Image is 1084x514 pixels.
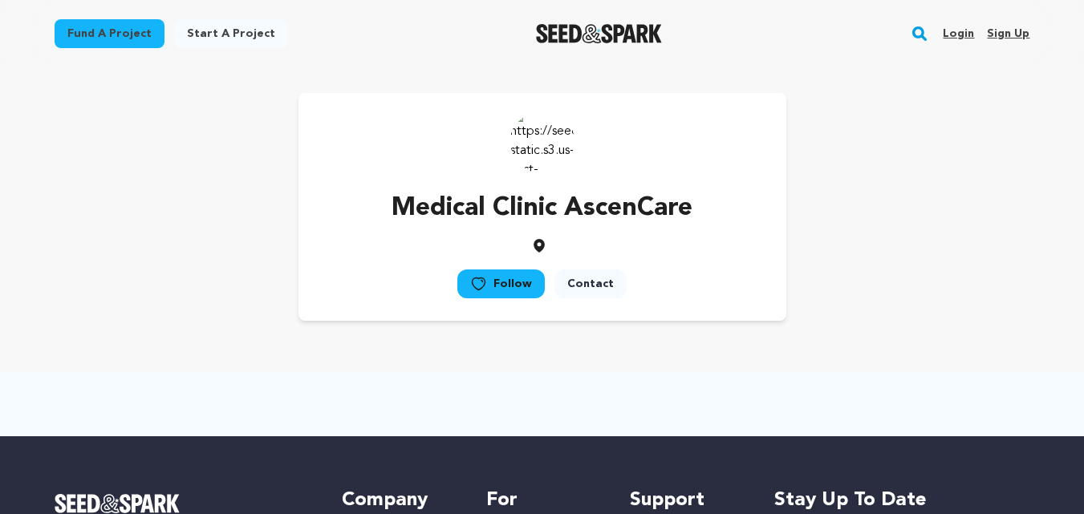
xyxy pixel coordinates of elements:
[987,21,1029,47] a: Sign up
[392,189,692,228] p: Medical Clinic AscenCare
[630,488,741,513] h5: Support
[174,19,288,48] a: Start a project
[55,494,181,513] img: Seed&Spark Logo
[536,24,662,43] a: Seed&Spark Homepage
[457,269,545,298] a: Follow
[536,24,662,43] img: Seed&Spark Logo Dark Mode
[510,109,574,173] img: https://seedandspark-static.s3.us-east-2.amazonaws.com/images/User/002/293/125/medium/ACg8ocKMtQO...
[55,19,164,48] a: Fund a project
[55,494,311,513] a: Seed&Spark Homepage
[554,269,627,298] a: Contact
[943,21,974,47] a: Login
[774,488,1030,513] h5: Stay up to date
[342,488,453,513] h5: Company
